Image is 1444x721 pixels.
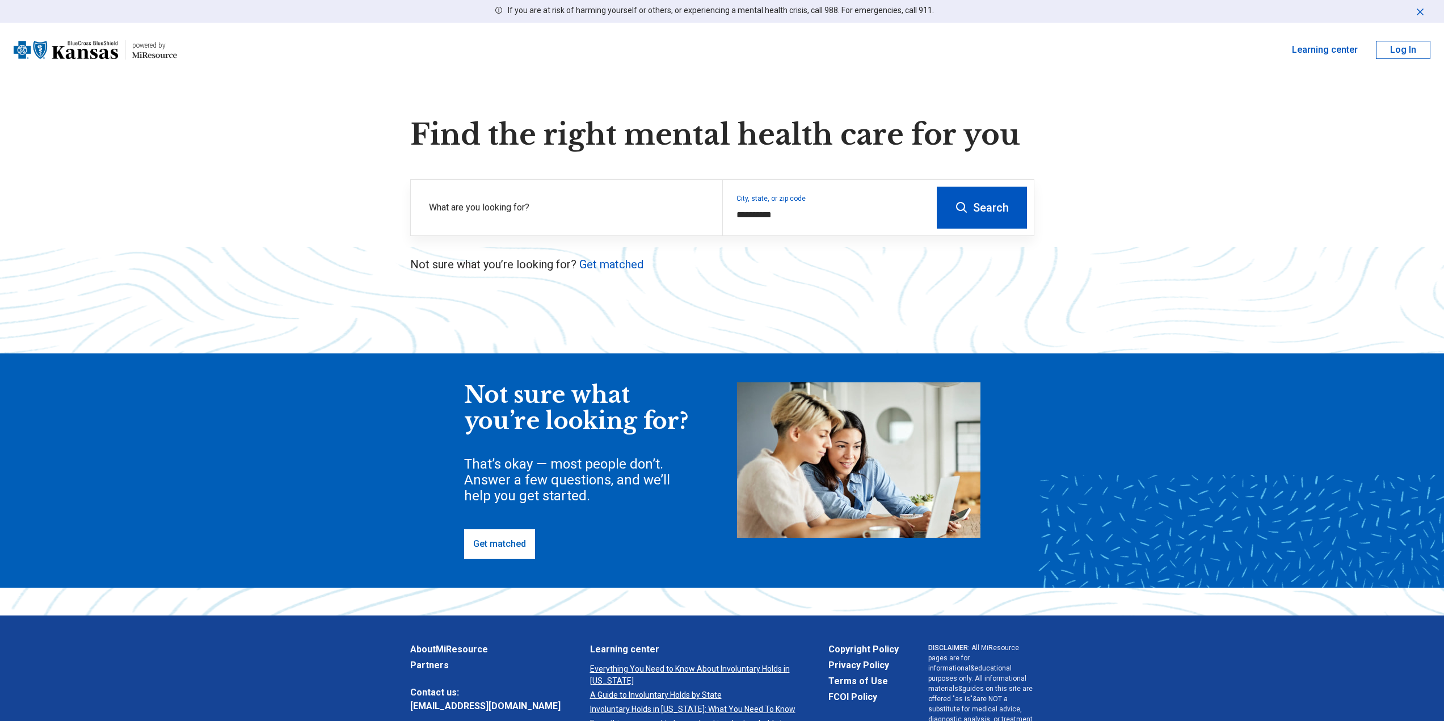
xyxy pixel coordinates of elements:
[1292,43,1358,57] a: Learning center
[590,663,799,687] a: Everything You Need to Know About Involuntary Holds in [US_STATE]
[410,256,1034,272] p: Not sure what you’re looking for?
[590,703,799,715] a: Involuntary Holds in [US_STATE]: What You Need To Know
[410,659,561,672] a: Partners
[410,686,561,699] span: Contact us:
[464,382,691,434] div: Not sure what you’re looking for?
[132,40,177,50] div: powered by
[828,674,899,688] a: Terms of Use
[828,659,899,672] a: Privacy Policy
[14,36,177,64] a: Blue Cross Blue Shield Kansaspowered by
[928,644,968,652] span: DISCLAIMER
[828,643,899,656] a: Copyright Policy
[410,118,1034,152] h1: Find the right mental health care for you
[14,36,118,64] img: Blue Cross Blue Shield Kansas
[410,699,561,713] a: [EMAIL_ADDRESS][DOMAIN_NAME]
[1414,5,1426,18] button: Dismiss
[508,5,934,16] p: If you are at risk of harming yourself or others, or experiencing a mental health crisis, call 98...
[464,456,691,504] div: That’s okay — most people don’t. Answer a few questions, and we’ll help you get started.
[937,187,1027,229] button: Search
[590,643,799,656] a: Learning center
[464,529,535,559] a: Get matched
[429,201,709,214] label: What are you looking for?
[828,690,899,704] a: FCOI Policy
[1376,41,1430,59] button: Log In
[410,643,561,656] a: AboutMiResource
[579,258,643,271] a: Get matched
[590,689,799,701] a: A Guide to Involuntary Holds by State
